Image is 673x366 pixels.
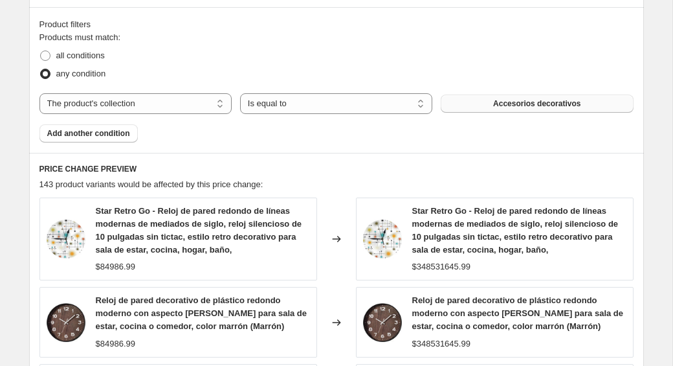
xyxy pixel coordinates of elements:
[39,32,121,42] span: Products must match:
[47,303,85,342] img: 81RcNjneeHL._AC_SL1500_80x.jpg
[363,220,402,258] img: 61f1EiOU2pL._AC_SL1500_80x.jpg
[47,220,85,258] img: 61f1EiOU2pL._AC_SL1500_80x.jpg
[493,98,580,109] span: Accesorios decorativos
[412,260,470,273] div: $348531645.99
[412,337,470,350] div: $348531645.99
[96,337,135,350] div: $84986.99
[363,303,402,342] img: 81RcNjneeHL._AC_SL1500_80x.jpg
[96,295,307,331] span: Reloj de pared decorativo de plástico redondo moderno con aspecto [PERSON_NAME] para sala de esta...
[39,124,138,143] button: Add another condition
[56,51,105,60] span: all conditions
[412,295,624,331] span: Reloj de pared decorativo de plástico redondo moderno con aspecto [PERSON_NAME] para sala de esta...
[39,18,634,31] div: Product filters
[39,179,263,189] span: 143 product variants would be affected by this price change:
[96,260,135,273] div: $84986.99
[56,69,106,78] span: any condition
[39,164,634,174] h6: PRICE CHANGE PREVIEW
[96,206,302,255] span: Star Retro Go - Reloj de pared redondo de líneas modernas de mediados de siglo, reloj silencioso ...
[47,128,130,139] span: Add another condition
[412,206,619,255] span: Star Retro Go - Reloj de pared redondo de líneas modernas de mediados de siglo, reloj silencioso ...
[441,95,633,113] button: Accesorios decorativos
